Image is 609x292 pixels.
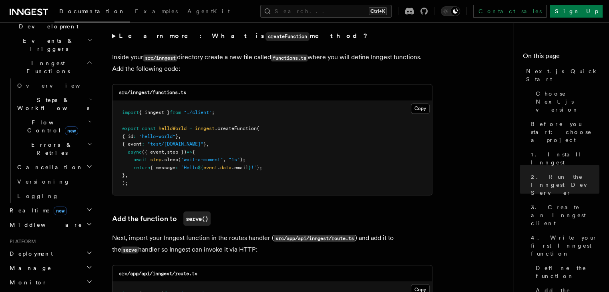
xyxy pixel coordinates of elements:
[17,193,59,199] span: Logging
[473,5,547,18] a: Contact sales
[14,141,87,157] span: Errors & Retries
[150,164,175,170] span: { message
[523,64,599,86] a: Next.js Quick Start
[198,164,203,170] span: ${
[175,133,178,139] span: }
[122,110,139,115] span: import
[528,170,599,200] a: 2. Run the Inngest Dev Server
[183,211,211,226] code: serve()
[6,56,94,78] button: Inngest Functions
[411,103,430,114] button: Copy
[369,7,387,15] kbd: Ctrl+K
[257,164,262,170] span: };
[122,133,133,139] span: { id
[189,125,192,131] span: =
[54,2,130,22] a: Documentation
[130,2,183,22] a: Examples
[6,221,82,229] span: Middleware
[119,270,197,276] code: src/app/api/inngest/route.ts
[14,118,88,134] span: Flow Control
[112,211,211,226] a: Add the function toserve()
[203,141,206,146] span: }
[175,164,178,170] span: :
[119,90,186,95] code: src/inngest/functions.ts
[265,32,310,41] code: createFunction
[533,86,599,117] a: Choose Next.js version
[181,156,223,162] span: "wait-a-moment"
[14,78,94,93] a: Overview
[248,164,251,170] span: }
[212,110,215,115] span: ;
[14,96,89,112] span: Steps & Workflows
[223,156,226,162] span: ,
[6,261,94,275] button: Manage
[135,8,178,14] span: Examples
[128,149,142,154] span: async
[142,125,156,131] span: const
[139,110,170,115] span: { inngest }
[6,275,94,290] button: Monitor
[229,156,240,162] span: "1s"
[6,37,87,53] span: Events & Triggers
[159,125,187,131] span: helloWorld
[6,246,94,261] button: Deployment
[441,6,460,16] button: Toggle dark mode
[142,149,164,154] span: ({ event
[147,141,203,146] span: "test/[DOMAIN_NAME]"
[65,126,78,135] span: new
[112,30,432,42] summary: Learn more: What iscreateFunctionmethod?
[192,149,195,154] span: {
[122,125,139,131] span: export
[531,173,599,197] span: 2. Run the Inngest Dev Server
[526,67,599,83] span: Next.js Quick Start
[528,147,599,170] a: 1. Install Inngest
[536,264,599,280] span: Define the function
[178,133,181,139] span: ,
[531,234,599,258] span: 4. Write your first Inngest function
[133,156,147,162] span: await
[184,110,212,115] span: "./client"
[121,246,138,253] code: serve
[187,149,192,154] span: =>
[150,156,161,162] span: step
[257,125,259,131] span: (
[217,164,220,170] span: .
[14,189,94,203] a: Logging
[531,150,599,166] span: 1. Install Inngest
[14,174,94,189] a: Versioning
[6,78,94,203] div: Inngest Functions
[203,164,217,170] span: event
[17,82,100,89] span: Overview
[528,230,599,261] a: 4. Write your first Inngest function
[139,133,175,139] span: "hello-world"
[164,149,167,154] span: ,
[112,232,432,255] p: Next, import your Inngest function in the routes handler ( ) and add it to the handler so Inngest...
[54,206,67,215] span: new
[528,117,599,147] a: Before you start: choose a project
[523,51,599,64] h4: On this page
[133,164,150,170] span: return
[59,8,125,14] span: Documentation
[550,5,603,18] a: Sign Up
[14,160,94,174] button: Cancellation
[183,2,235,22] a: AgentKit
[6,14,87,30] span: Local Development
[271,54,308,61] code: functions.ts
[142,141,145,146] span: :
[6,264,52,272] span: Manage
[533,261,599,283] a: Define the function
[6,206,67,214] span: Realtime
[531,120,599,144] span: Before you start: choose a project
[6,278,47,286] span: Monitor
[206,141,209,146] span: ,
[6,59,86,75] span: Inngest Functions
[17,178,70,185] span: Versioning
[6,34,94,56] button: Events & Triggers
[161,156,178,162] span: .sleep
[125,172,128,178] span: ,
[14,138,94,160] button: Errors & Retries
[251,164,257,170] span: !`
[6,238,36,245] span: Platform
[112,52,432,74] p: Inside your directory create a new file called where you will define Inngest functions. Add the f...
[531,203,599,227] span: 3. Create an Inngest client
